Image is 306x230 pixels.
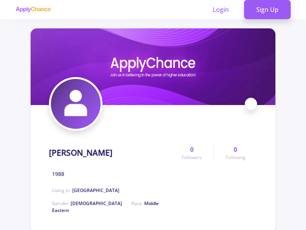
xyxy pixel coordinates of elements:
span: Living in : [52,187,119,194]
img: applychance logo text only [15,7,51,13]
span: [DEMOGRAPHIC_DATA] [71,200,122,207]
span: Middle Eastern [52,200,159,214]
span: 0 [234,145,237,154]
img: Niloofar Taghianavatar [51,79,101,129]
span: [GEOGRAPHIC_DATA] [72,187,119,194]
span: 1988 [52,170,64,178]
span: Race : [52,200,159,214]
span: 0 [190,145,194,154]
a: 0Following [214,145,257,161]
img: Niloofar Taghiancover image [31,28,275,105]
span: Following [226,154,246,161]
h1: [PERSON_NAME] [49,148,112,158]
a: 0Followers [170,145,213,161]
span: Followers [182,154,202,161]
span: Gender : [52,200,122,207]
